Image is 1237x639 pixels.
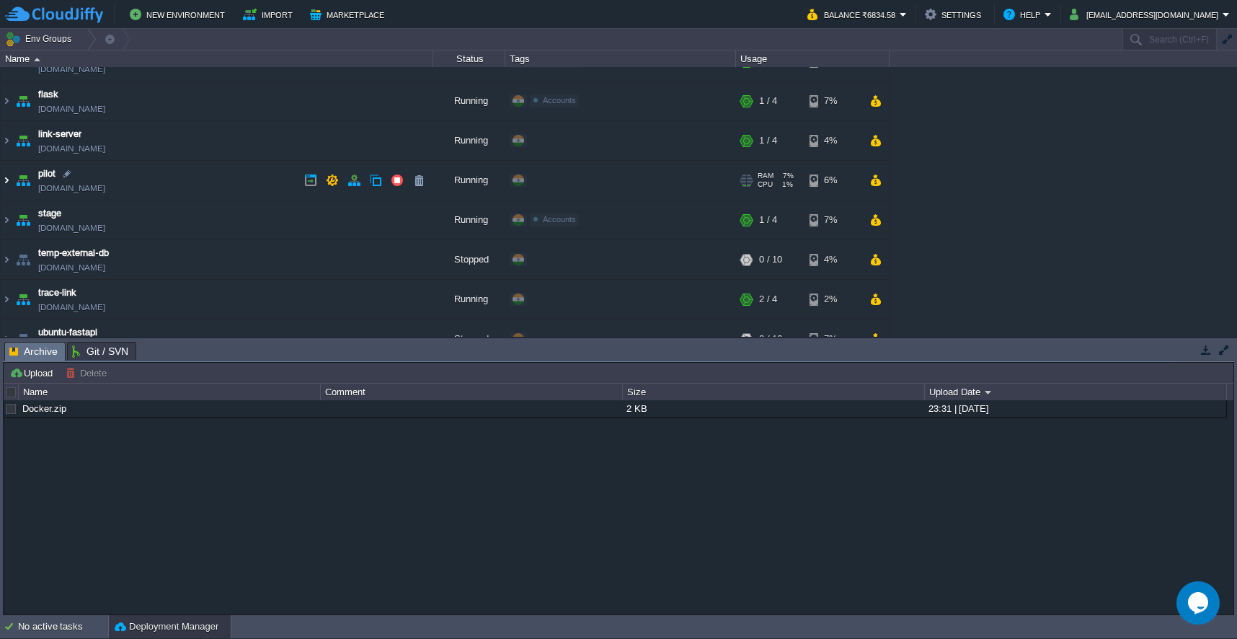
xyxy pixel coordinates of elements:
span: Archive [9,343,58,361]
img: AMDAwAAAACH5BAEAAAAALAAAAAABAAEAAAICRAEAOw== [1,240,12,279]
div: 7% [810,200,856,239]
button: Marketplace [310,6,389,23]
img: AMDAwAAAACH5BAEAAAAALAAAAAABAAEAAAICRAEAOw== [1,200,12,239]
span: Accounts [543,215,576,224]
a: pilot [38,167,56,181]
div: Tags [506,50,735,67]
div: 0 / 16 [759,319,782,358]
iframe: chat widget [1176,581,1223,625]
img: AMDAwAAAACH5BAEAAAAALAAAAAABAAEAAAICRAEAOw== [1,161,12,200]
a: temp-external-db [38,246,109,260]
div: 7% [810,319,856,358]
div: 4% [810,121,856,160]
div: Name [19,384,320,400]
div: 2 / 4 [759,280,777,319]
button: Env Groups [5,29,76,49]
span: Accounts [543,96,576,105]
img: AMDAwAAAACH5BAEAAAAALAAAAAABAAEAAAICRAEAOw== [13,280,33,319]
button: Settings [925,6,985,23]
div: Running [433,200,505,239]
a: ubuntu-fastapi [38,325,97,340]
img: AMDAwAAAACH5BAEAAAAALAAAAAABAAEAAAICRAEAOw== [1,280,12,319]
img: AMDAwAAAACH5BAEAAAAALAAAAAABAAEAAAICRAEAOw== [1,81,12,120]
img: AMDAwAAAACH5BAEAAAAALAAAAAABAAEAAAICRAEAOw== [13,240,33,279]
img: AMDAwAAAACH5BAEAAAAALAAAAAABAAEAAAICRAEAOw== [34,58,40,61]
a: [DOMAIN_NAME] [38,260,105,275]
div: Stopped [433,240,505,279]
button: Upload [9,366,57,379]
span: CPU [758,180,773,189]
a: [DOMAIN_NAME] [38,62,105,76]
button: Help [1003,6,1045,23]
img: AMDAwAAAACH5BAEAAAAALAAAAAABAAEAAAICRAEAOw== [1,319,12,358]
button: [EMAIL_ADDRESS][DOMAIN_NAME] [1070,6,1223,23]
a: stage [38,206,61,221]
a: flask [38,87,58,102]
a: link-server [38,127,81,141]
span: 1% [779,180,793,189]
div: Running [433,280,505,319]
button: New Environment [130,6,229,23]
div: 2 KB [623,400,923,417]
div: Upload Date [926,384,1226,400]
img: AMDAwAAAACH5BAEAAAAALAAAAAABAAEAAAICRAEAOw== [13,200,33,239]
div: Status [434,50,505,67]
span: Git / SVN [72,343,128,360]
img: CloudJiffy [5,6,103,24]
a: [DOMAIN_NAME] [38,102,105,116]
div: Comment [322,384,622,400]
div: Running [433,121,505,160]
span: 7% [779,172,794,180]
div: 6% [810,161,856,200]
img: AMDAwAAAACH5BAEAAAAALAAAAAABAAEAAAICRAEAOw== [13,121,33,160]
button: Import [243,6,297,23]
div: 1 / 4 [759,121,777,160]
div: Running [433,81,505,120]
img: AMDAwAAAACH5BAEAAAAALAAAAAABAAEAAAICRAEAOw== [13,161,33,200]
img: AMDAwAAAACH5BAEAAAAALAAAAAABAAEAAAICRAEAOw== [13,81,33,120]
button: Deployment Manager [115,620,218,634]
div: Size [624,384,924,400]
img: AMDAwAAAACH5BAEAAAAALAAAAAABAAEAAAICRAEAOw== [13,319,33,358]
div: Usage [737,50,889,67]
div: 0 / 10 [759,240,782,279]
a: [DOMAIN_NAME] [38,141,105,156]
button: Balance ₹6834.58 [807,6,900,23]
div: 7% [810,81,856,120]
div: Stopped [433,319,505,358]
div: 23:31 | [DATE] [925,400,1225,417]
div: Running [433,161,505,200]
a: [DOMAIN_NAME] [38,300,105,314]
div: No active tasks [18,615,108,638]
div: 4% [810,240,856,279]
a: trace-link [38,286,76,300]
div: 1 / 4 [759,200,777,239]
div: Name [1,50,433,67]
a: Docker.zip [22,403,66,414]
span: RAM [758,172,773,180]
a: [DOMAIN_NAME] [38,221,105,235]
img: AMDAwAAAACH5BAEAAAAALAAAAAABAAEAAAICRAEAOw== [1,121,12,160]
button: Delete [66,366,111,379]
div: 2% [810,280,856,319]
a: [DOMAIN_NAME] [38,181,105,195]
div: 1 / 4 [759,81,777,120]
